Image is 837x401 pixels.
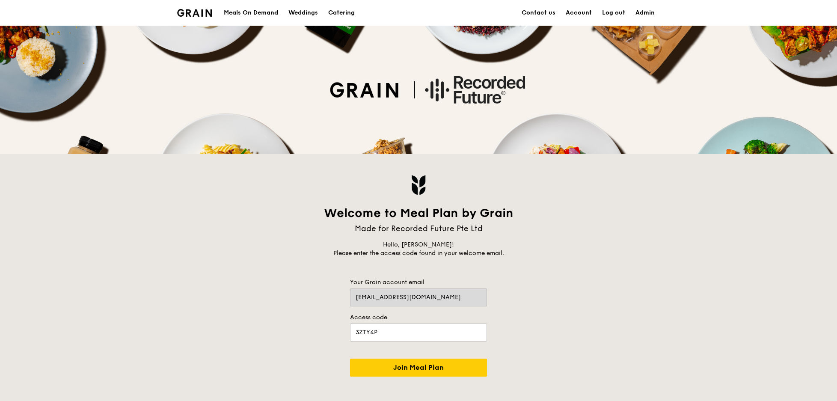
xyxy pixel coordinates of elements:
[350,359,487,377] input: Join Meal Plan
[316,241,521,258] p: Hello, [PERSON_NAME]! Please enter the access code found in your welcome email.
[411,175,426,195] img: Grain logo
[316,205,521,221] div: Welcome to Meal Plan by Grain
[350,313,487,322] label: Access code
[177,9,212,17] img: Grain
[350,278,487,287] label: Your Grain account email
[316,223,521,235] div: Made for Recorded Future Pte Ltd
